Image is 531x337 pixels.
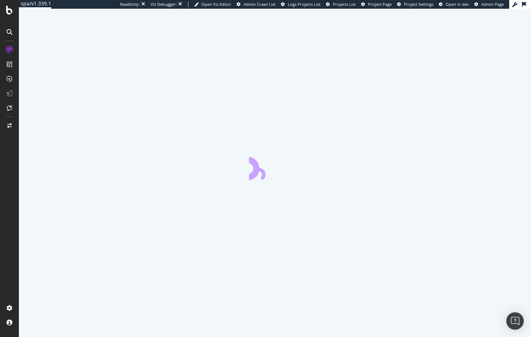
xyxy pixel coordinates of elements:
[474,1,504,7] a: Admin Page
[506,312,524,330] div: Open Intercom Messenger
[446,1,469,7] span: Open in dev
[120,1,140,7] div: ReadOnly:
[333,1,356,7] span: Projects List
[361,1,392,7] a: Project Page
[397,1,433,7] a: Project Settings
[326,1,356,7] a: Projects List
[194,1,231,7] a: Open Viz Editor
[281,1,320,7] a: Logs Projects List
[244,1,275,7] span: Admin Crawl List
[151,1,177,7] div: Viz Debugger:
[249,154,301,180] div: animation
[201,1,231,7] span: Open Viz Editor
[439,1,469,7] a: Open in dev
[368,1,392,7] span: Project Page
[481,1,504,7] span: Admin Page
[237,1,275,7] a: Admin Crawl List
[288,1,320,7] span: Logs Projects List
[404,1,433,7] span: Project Settings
